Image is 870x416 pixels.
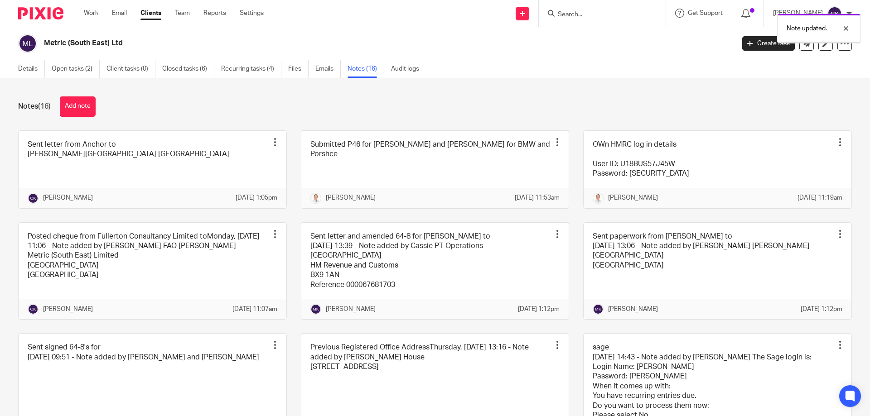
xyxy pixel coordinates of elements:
[203,9,226,18] a: Reports
[515,193,560,202] p: [DATE] 11:53am
[44,38,592,48] h2: Metric (South East) Ltd
[593,304,604,315] img: svg%3E
[326,193,376,202] p: [PERSON_NAME]
[391,60,426,78] a: Audit logs
[315,60,341,78] a: Emails
[326,305,376,314] p: [PERSON_NAME]
[240,9,264,18] a: Settings
[801,305,842,314] p: [DATE] 1:12pm
[797,193,842,202] p: [DATE] 11:19am
[18,7,63,19] img: Pixie
[232,305,277,314] p: [DATE] 11:07am
[112,9,127,18] a: Email
[140,9,161,18] a: Clients
[518,305,560,314] p: [DATE] 1:12pm
[43,305,93,314] p: [PERSON_NAME]
[348,60,384,78] a: Notes (16)
[288,60,309,78] a: Files
[608,193,658,202] p: [PERSON_NAME]
[106,60,155,78] a: Client tasks (0)
[162,60,214,78] a: Closed tasks (6)
[43,193,93,202] p: [PERSON_NAME]
[18,34,37,53] img: svg%3E
[28,304,39,315] img: svg%3E
[310,193,321,204] img: accounting-firm-kent-will-wood-e1602855177279.jpg
[827,6,842,21] img: svg%3E
[221,60,281,78] a: Recurring tasks (4)
[18,102,51,111] h1: Notes
[18,60,45,78] a: Details
[175,9,190,18] a: Team
[787,24,827,33] p: Note updated.
[38,103,51,110] span: (16)
[236,193,277,202] p: [DATE] 1:05pm
[28,193,39,204] img: svg%3E
[84,9,98,18] a: Work
[310,304,321,315] img: svg%3E
[52,60,100,78] a: Open tasks (2)
[742,36,795,51] a: Create task
[608,305,658,314] p: [PERSON_NAME]
[60,96,96,117] button: Add note
[593,193,604,204] img: accounting-firm-kent-will-wood-e1602855177279.jpg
